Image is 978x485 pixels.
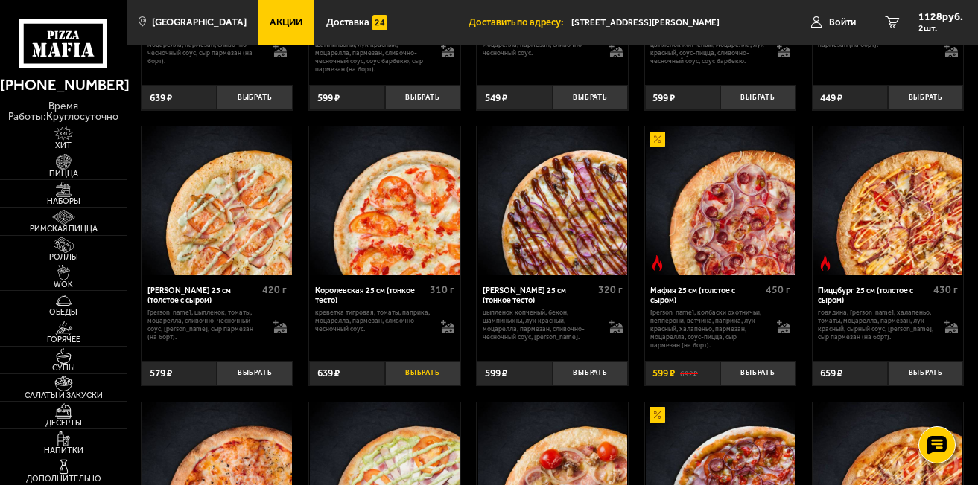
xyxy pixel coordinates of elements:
[818,286,930,305] div: Пиццбург 25 см (толстое с сыром)
[483,309,599,341] p: цыпленок копченый, бекон, шампиньоны, лук красный, моцарелла, пармезан, сливочно-чесночный соус, ...
[680,368,698,379] s: 692 ₽
[217,85,292,110] button: Выбрать
[829,17,856,27] span: Войти
[309,126,460,275] a: Королевская 25 см (тонкое тесто)
[933,283,958,296] span: 430 г
[918,12,963,22] span: 1128 руб.
[326,17,369,27] span: Доставка
[315,33,431,74] p: [PERSON_NAME], цыпленок копченый, шампиньоны, лук красный, моцарелла, пармезан, сливочно-чесночны...
[385,85,460,110] button: Выбрать
[147,33,264,65] p: томаты, креветка тигровая, паприка, моцарелла, пармезан, сливочно-чесночный соус, сыр пармезан (н...
[646,126,795,275] img: Мафия 25 см (толстое с сыром)
[813,126,962,275] img: Пиццбург 25 см (толстое с сыром)
[553,85,628,110] button: Выбрать
[720,361,796,386] button: Выбрать
[650,309,766,350] p: [PERSON_NAME], колбаски охотничьи, пепперони, ветчина, паприка, лук красный, халапеньо, пармезан,...
[650,286,762,305] div: Мафия 25 см (толстое с сыром)
[650,33,766,65] p: [PERSON_NAME], ветчина, пепперони, цыпленок копченый, моцарелла, лук красный, соус-пицца, сливочн...
[598,283,623,296] span: 320 г
[645,126,796,275] a: АкционныйОстрое блюдоМафия 25 см (толстое с сыром)
[262,283,287,296] span: 420 г
[317,367,340,379] span: 639 ₽
[478,126,627,275] img: Чикен Барбекю 25 см (тонкое тесто)
[142,126,293,275] a: Чикен Ранч 25 см (толстое с сыром)
[820,367,842,379] span: 659 ₽
[147,309,264,341] p: [PERSON_NAME], цыпленок, томаты, моцарелла, сливочно-чесночный соус, [PERSON_NAME], сыр пармезан ...
[813,126,964,275] a: Острое блюдоПиццбург 25 см (толстое с сыром)
[477,126,628,275] a: Чикен Барбекю 25 см (тонкое тесто)
[142,126,291,275] img: Чикен Ранч 25 см (толстое с сыром)
[888,361,963,386] button: Выбрать
[372,15,388,30] img: 15daf4d41897b9f0e9f617042186c801.svg
[483,33,599,57] p: [PERSON_NAME], яйцо, лук красный, моцарелла, пармезан, сливочно-чесночный соус.
[650,255,665,271] img: Острое блюдо
[553,361,628,386] button: Выбрать
[469,17,571,27] span: Доставить по адресу:
[152,17,247,27] span: [GEOGRAPHIC_DATA]
[652,367,675,379] span: 599 ₽
[652,91,675,103] span: 599 ₽
[650,407,665,423] img: Акционный
[315,286,427,305] div: Королевская 25 см (тонкое тесто)
[483,286,594,305] div: [PERSON_NAME] 25 см (тонкое тесто)
[317,91,340,103] span: 599 ₽
[818,309,934,341] p: говядина, [PERSON_NAME], халапеньо, томаты, моцарелла, пармезан, лук красный, сырный соус, [PERSO...
[888,85,963,110] button: Выбрать
[650,132,665,147] img: Акционный
[485,367,507,379] span: 599 ₽
[150,367,172,379] span: 579 ₽
[918,24,963,33] span: 2 шт.
[315,309,431,333] p: креветка тигровая, томаты, паприка, моцарелла, пармезан, сливочно-чесночный соус.
[820,91,842,103] span: 449 ₽
[485,91,507,103] span: 549 ₽
[147,286,259,305] div: [PERSON_NAME] 25 см (толстое с сыром)
[385,361,460,386] button: Выбрать
[310,126,459,275] img: Королевская 25 см (тонкое тесто)
[430,283,454,296] span: 310 г
[150,91,172,103] span: 639 ₽
[571,9,767,36] input: Ваш адрес доставки
[720,85,796,110] button: Выбрать
[217,361,292,386] button: Выбрать
[818,255,833,271] img: Острое блюдо
[766,283,790,296] span: 450 г
[270,17,302,27] span: Акции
